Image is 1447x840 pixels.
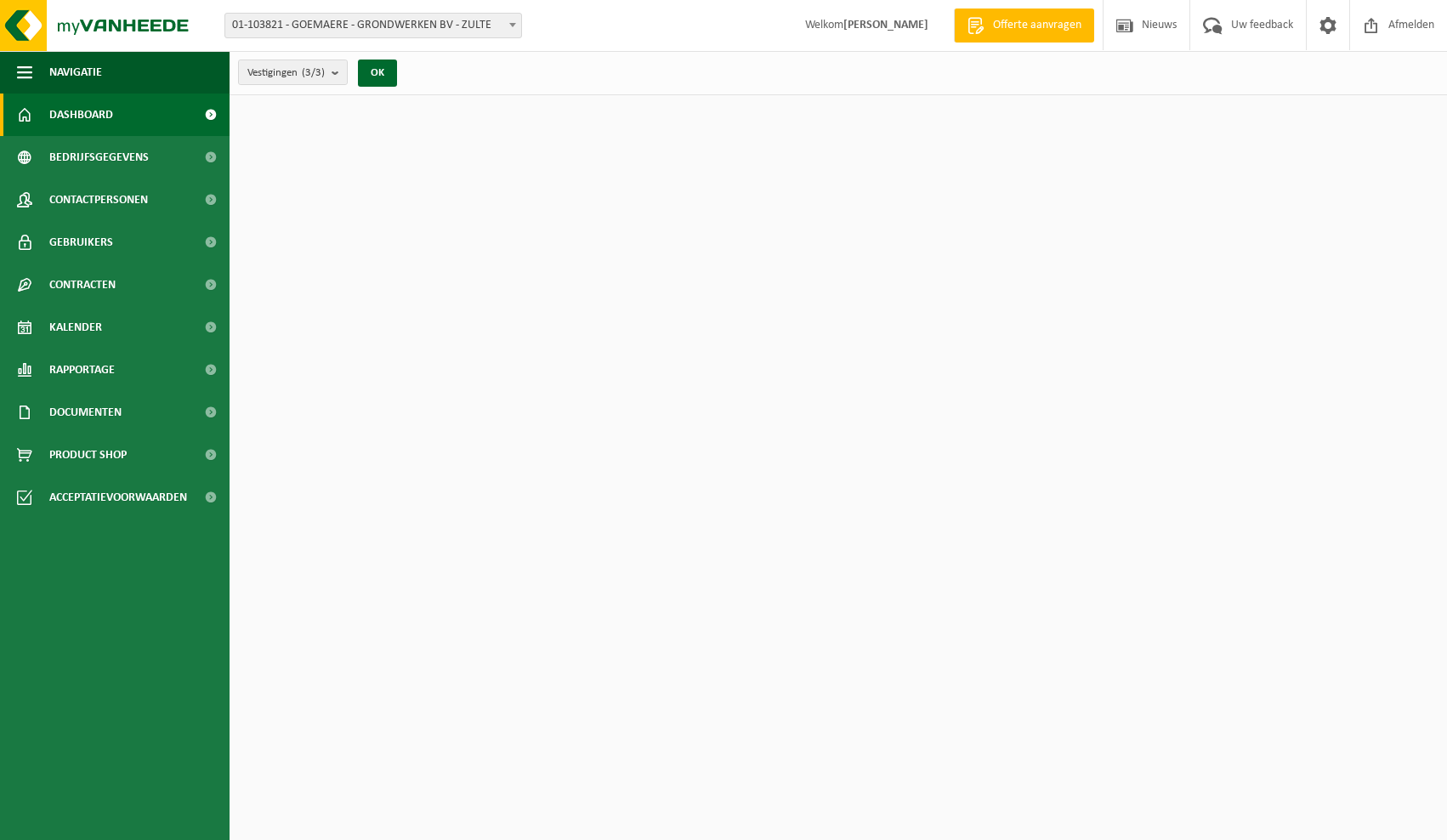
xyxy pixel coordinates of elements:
span: Product Shop [49,434,127,476]
span: Documenten [49,391,122,434]
span: Rapportage [49,349,115,391]
span: Navigatie [49,51,102,94]
span: Gebruikers [49,221,113,264]
button: OK [358,60,397,87]
span: Contracten [49,264,116,306]
span: Acceptatievoorwaarden [49,476,187,519]
span: Contactpersonen [49,179,148,221]
span: Bedrijfsgegevens [49,136,149,179]
a: Offerte aanvragen [954,9,1094,43]
span: Vestigingen [247,60,325,86]
span: 01-103821 - GOEMAERE - GRONDWERKEN BV - ZULTE [225,14,521,37]
span: Dashboard [49,94,113,136]
span: 01-103821 - GOEMAERE - GRONDWERKEN BV - ZULTE [224,13,522,38]
span: Kalender [49,306,102,349]
count: (3/3) [302,67,325,78]
span: Offerte aanvragen [989,17,1086,34]
button: Vestigingen(3/3) [238,60,348,85]
strong: [PERSON_NAME] [843,19,928,31]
